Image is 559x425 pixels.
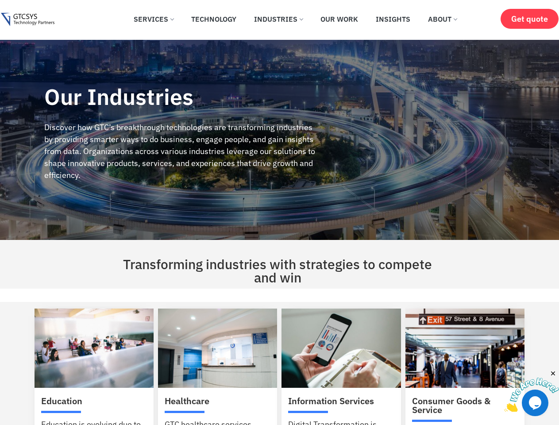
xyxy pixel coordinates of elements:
iframe: chat widget [504,370,559,412]
img: information-service-and-publishing-solutions [281,309,401,388]
img: education-technology-solutions [35,309,154,388]
img: Gtcsys logo [1,13,54,27]
a: Our Work [314,9,365,29]
a: Industries [247,9,309,29]
h2: Education [41,397,147,406]
a: Get quote [501,9,559,29]
h2: Our Industries [44,86,316,108]
span: Get quote [511,14,548,23]
a: Insights [369,9,417,29]
a: About [421,9,463,29]
img: consumer-goods-technology-solutions [405,309,524,388]
a: Services [127,9,180,29]
h2: Transforming industries with strategies to compete and win [117,258,439,284]
a: Technology [185,9,243,29]
h2: Healthcare [165,397,270,406]
img: healthcare-technology-solutions [158,309,277,388]
h2: Consumer Goods & Service [412,397,518,414]
h2: Information Services [288,397,394,406]
div: Discover how GTC’s breakthrough technologies are transforming industries by providing smarter way... [44,121,316,181]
